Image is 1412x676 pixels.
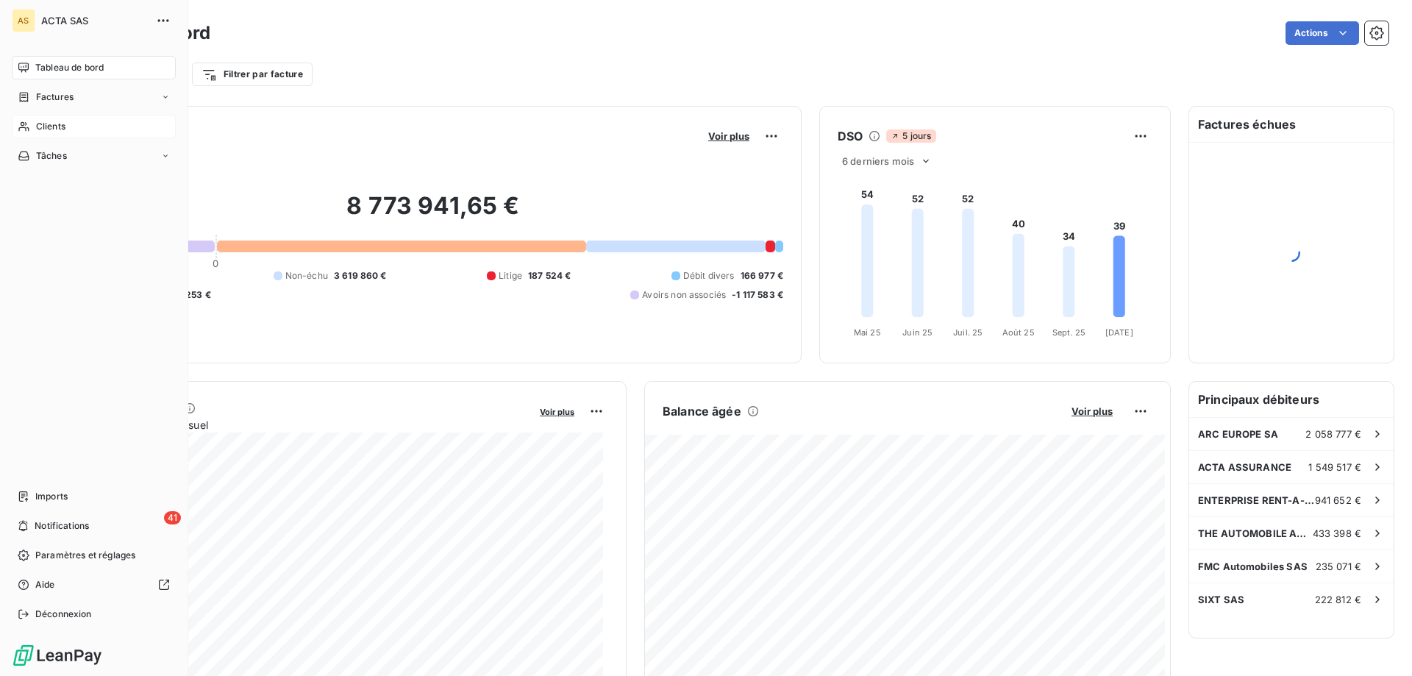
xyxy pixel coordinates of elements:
[213,257,218,269] span: 0
[1072,405,1113,417] span: Voir plus
[12,573,176,597] a: Aide
[1052,327,1085,338] tspan: Sept. 25
[1198,461,1291,473] span: ACTA ASSURANCE
[663,402,741,420] h6: Balance âgée
[1002,327,1035,338] tspan: Août 25
[1198,494,1315,506] span: ENTERPRISE RENT-A-CAR - CITER SA
[683,269,735,282] span: Débit divers
[535,405,579,418] button: Voir plus
[642,288,726,302] span: Avoirs non associés
[83,191,783,235] h2: 8 773 941,65 €
[886,129,935,143] span: 5 jours
[192,63,313,86] button: Filtrer par facture
[334,269,387,282] span: 3 619 860 €
[540,407,574,417] span: Voir plus
[1286,21,1359,45] button: Actions
[902,327,933,338] tspan: Juin 25
[741,269,783,282] span: 166 977 €
[164,511,181,524] span: 41
[35,490,68,503] span: Imports
[1189,107,1394,142] h6: Factures échues
[1067,405,1117,418] button: Voir plus
[35,578,55,591] span: Aide
[1362,626,1397,661] iframe: Intercom live chat
[1316,561,1361,572] span: 235 071 €
[35,61,104,74] span: Tableau de bord
[35,519,89,533] span: Notifications
[83,417,529,433] span: Chiffre d'affaires mensuel
[1198,594,1244,605] span: SIXT SAS
[1105,327,1133,338] tspan: [DATE]
[1305,428,1361,440] span: 2 058 777 €
[36,149,67,163] span: Tâches
[499,269,522,282] span: Litige
[36,120,65,133] span: Clients
[1313,527,1361,539] span: 433 398 €
[953,327,983,338] tspan: Juil. 25
[1308,461,1361,473] span: 1 549 517 €
[1315,594,1361,605] span: 222 812 €
[285,269,328,282] span: Non-échu
[1198,428,1278,440] span: ARC EUROPE SA
[732,288,783,302] span: -1 117 583 €
[1198,561,1308,572] span: FMC Automobiles SAS
[12,9,35,32] div: AS
[854,327,881,338] tspan: Mai 25
[708,130,749,142] span: Voir plus
[35,549,135,562] span: Paramètres et réglages
[1315,494,1361,506] span: 941 652 €
[838,127,863,145] h6: DSO
[12,644,103,667] img: Logo LeanPay
[36,90,74,104] span: Factures
[1198,527,1313,539] span: THE AUTOMOBILE ASSOCIATION
[35,608,92,621] span: Déconnexion
[41,15,147,26] span: ACTA SAS
[704,129,754,143] button: Voir plus
[1189,382,1394,417] h6: Principaux débiteurs
[528,269,571,282] span: 187 524 €
[842,155,914,167] span: 6 derniers mois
